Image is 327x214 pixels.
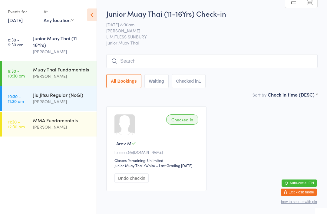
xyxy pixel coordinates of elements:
[2,112,97,137] a: 11:30 -12:30 pmMMA Fundamentals[PERSON_NAME]
[8,68,25,78] time: 9:30 - 10:30 am
[44,17,74,23] div: Any location
[114,173,149,183] button: Undo checkin
[2,86,97,111] a: 10:30 -11:30 amJiu Jitsu Regular (NoGi)[PERSON_NAME]
[106,21,308,28] span: [DATE] 8:30am
[106,40,318,46] span: Junior Muay Thai
[33,66,91,73] div: Muay Thai Fundamentals
[281,189,317,196] button: Exit kiosk mode
[33,123,91,130] div: [PERSON_NAME]
[8,7,38,17] div: Events for
[282,179,317,187] button: Auto-cycle: ON
[106,74,141,88] button: All Bookings
[8,119,25,129] time: 11:30 - 12:30 pm
[281,200,317,204] button: how to secure with pin
[33,48,91,55] div: [PERSON_NAME]
[2,30,97,60] a: 8:30 -9:30 amJunior Muay Thai (11-16Yrs)[PERSON_NAME]
[106,34,308,40] span: LIMITLESS SUNBURY
[144,74,169,88] button: Waiting
[44,7,74,17] div: At
[114,158,200,163] div: Classes Remaining: Unlimited
[172,74,206,88] button: Checked in1
[8,94,24,104] time: 10:30 - 11:30 am
[106,8,318,18] h2: Junior Muay Thai (11-16Yrs) Check-in
[33,117,91,123] div: MMA Fundamentals
[116,140,131,147] span: Arav M
[8,37,23,47] time: 8:30 - 9:30 am
[166,114,198,125] div: Checked in
[106,54,318,68] input: Search
[8,17,23,23] a: [DATE]
[268,91,318,98] div: Check in time (DESC)
[2,61,97,86] a: 9:30 -10:30 amMuay Thai Fundamentals[PERSON_NAME]
[114,150,200,155] div: h••••••2@[DOMAIN_NAME]
[106,28,308,34] span: [PERSON_NAME]
[199,79,201,84] div: 1
[33,35,91,48] div: Junior Muay Thai (11-16Yrs)
[33,98,91,105] div: [PERSON_NAME]
[253,92,266,98] label: Sort by
[114,163,143,168] div: Junior Muay Thai
[33,73,91,80] div: [PERSON_NAME]
[144,163,193,168] span: / White – Last Grading [DATE]
[33,91,91,98] div: Jiu Jitsu Regular (NoGi)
